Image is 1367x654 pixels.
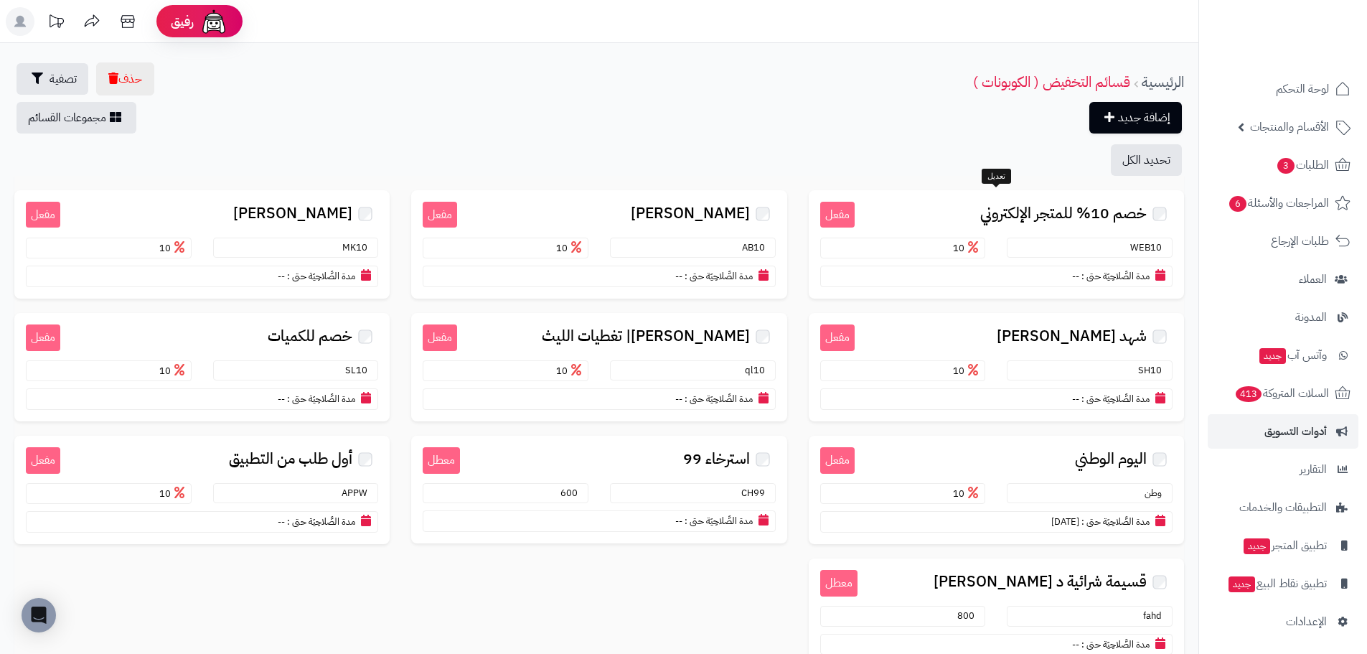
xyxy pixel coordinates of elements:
span: 10 [953,364,982,378]
span: 600 [560,486,585,500]
a: مفعل خصم للكميات SL10 10 مدة الصَّلاحِيَة حتى : -- [14,313,390,421]
span: السلات المتروكة [1234,383,1329,403]
span: 10 [556,364,585,378]
button: حذف [96,62,154,95]
a: الإعدادات [1208,604,1358,639]
a: أدوات التسويق [1208,414,1358,449]
a: مفعل شهد [PERSON_NAME] SH10 10 مدة الصَّلاحِيَة حتى : -- [809,313,1184,421]
span: الطلبات [1276,155,1329,175]
a: العملاء [1208,262,1358,296]
span: اليوم الوطني [1075,451,1147,467]
small: مدة الصَّلاحِيَة حتى : [685,269,753,283]
a: مجموعات القسائم [17,102,136,134]
a: المدونة [1208,300,1358,335]
span: 10 [953,241,982,255]
small: fahd [1143,609,1169,622]
span: تطبيق المتجر [1242,536,1327,556]
span: أدوات التسويق [1264,421,1327,442]
span: رفيق [171,13,194,30]
small: مفعل [820,447,855,474]
span: خصم للكميات [268,328,352,345]
a: وآتس آبجديد [1208,338,1358,373]
a: مفعل [PERSON_NAME]| تغطيات الليث ql10 10 مدة الصَّلاحِيَة حتى : -- [411,313,786,421]
small: مفعل [423,324,457,351]
a: تطبيق نقاط البيعجديد [1208,566,1358,601]
a: الرئيسية [1142,71,1184,93]
span: المراجعات والأسئلة [1228,193,1329,213]
span: [PERSON_NAME] [233,205,352,222]
small: مدة الصَّلاحِيَة حتى : [1081,269,1150,283]
small: معطل [423,447,460,474]
span: خصم 10% للمتجر الإلكتروني [980,205,1147,222]
span: 10 [159,241,188,255]
small: مدة الصَّلاحِيَة حتى : [685,392,753,406]
span: -- [278,515,285,528]
img: logo-2.png [1269,39,1353,69]
a: الطلبات3 [1208,148,1358,182]
span: تطبيق نقاط البيع [1227,574,1327,594]
small: SL10 [345,363,375,377]
a: تحديثات المنصة [38,7,74,39]
a: التقارير [1208,452,1358,487]
a: قسائم التخفيض ( الكوبونات ) [973,71,1130,93]
small: وطن [1145,486,1169,500]
span: -- [1072,637,1079,651]
span: 800 [957,609,982,622]
div: Open Intercom Messenger [22,598,56,632]
a: طلبات الإرجاع [1208,224,1358,258]
span: -- [278,269,285,283]
span: العملاء [1299,269,1327,289]
span: استرخاء 99 [683,451,750,467]
span: تصفية [50,70,77,88]
span: جديد [1229,576,1255,592]
a: معطل استرخاء 99 CH99 600 مدة الصَّلاحِيَة حتى : -- [411,436,786,543]
small: مدة الصَّلاحِيَة حتى : [685,514,753,528]
span: 6 [1229,196,1246,212]
small: مدة الصَّلاحِيَة حتى : [287,392,355,406]
span: الإعدادات [1286,612,1327,632]
a: التطبيقات والخدمات [1208,490,1358,525]
a: مفعل [PERSON_NAME] MK10 10 مدة الصَّلاحِيَة حتى : -- [14,190,390,299]
a: مفعل [PERSON_NAME] AB10 10 مدة الصَّلاحِيَة حتى : -- [411,190,786,299]
span: 413 [1236,386,1262,402]
span: المدونة [1295,307,1327,327]
span: -- [675,392,682,406]
a: مفعل أول طلب من التطبيق APPW 10 مدة الصَّلاحِيَة حتى : -- [14,436,390,544]
small: مدة الصَّلاحِيَة حتى : [287,269,355,283]
a: المراجعات والأسئلة6 [1208,186,1358,220]
span: جديد [1244,538,1270,554]
small: مفعل [820,324,855,351]
span: أول طلب من التطبيق [229,451,352,467]
span: التطبيقات والخدمات [1239,497,1327,518]
small: مدة الصَّلاحِيَة حتى : [287,515,355,528]
span: -- [278,392,285,406]
small: مفعل [26,202,60,228]
small: ql10 [745,363,772,377]
span: شهد [PERSON_NAME] [997,328,1147,345]
img: ai-face.png [199,7,228,36]
span: جديد [1259,348,1286,364]
small: مدة الصَّلاحِيَة حتى : [1081,515,1150,528]
div: تعديل [982,169,1011,184]
span: 10 [953,487,982,500]
span: طلبات الإرجاع [1271,231,1329,251]
span: 10 [556,241,585,255]
span: -- [1072,269,1079,283]
small: مفعل [26,324,60,351]
a: مفعل خصم 10% للمتجر الإلكتروني WEB10 10 مدة الصَّلاحِيَة حتى : -- [809,190,1184,299]
span: الأقسام والمنتجات [1250,117,1329,137]
small: مدة الصَّلاحِيَة حتى : [1081,392,1150,406]
a: مفعل اليوم الوطني وطن 10 مدة الصَّلاحِيَة حتى : [DATE] [809,436,1184,544]
a: تطبيق المتجرجديد [1208,528,1358,563]
small: CH99 [741,486,772,500]
a: السلات المتروكة413 [1208,376,1358,411]
small: معطل [820,570,858,597]
small: MK10 [342,240,375,254]
span: 3 [1277,158,1295,174]
small: AB10 [742,240,772,254]
button: تحديد الكل [1111,144,1182,176]
small: مفعل [820,202,855,228]
span: [PERSON_NAME]| تغطيات الليث [542,328,750,345]
span: -- [675,514,682,528]
span: التقارير [1300,459,1327,480]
